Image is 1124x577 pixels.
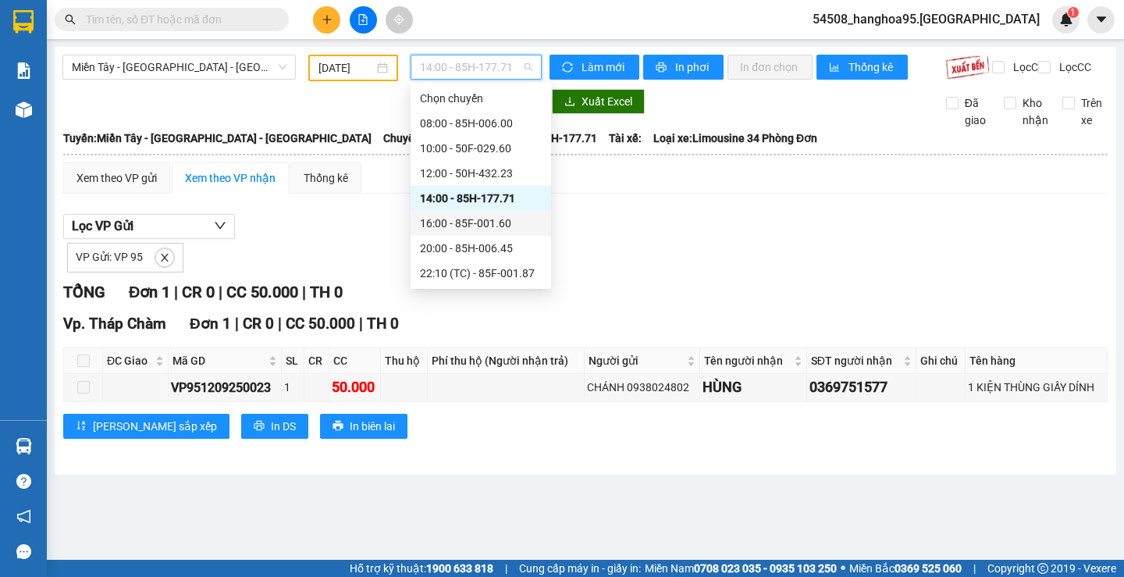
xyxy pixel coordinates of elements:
[16,509,31,524] span: notification
[107,352,152,369] span: ĐC Giao
[63,214,235,239] button: Lọc VP Gửi
[841,565,845,572] span: ⚪️
[226,283,298,301] span: CC 50.000
[284,379,301,396] div: 1
[243,315,274,333] span: CR 0
[381,348,428,374] th: Thu hộ
[271,418,296,435] span: In DS
[1016,94,1055,129] span: Kho nhận
[550,55,639,80] button: syncLàm mới
[359,315,363,333] span: |
[310,283,343,301] span: TH 0
[694,562,837,575] strong: 0708 023 035 - 0935 103 250
[350,418,395,435] span: In biên lai
[702,376,804,398] div: HÙNG
[63,132,372,144] b: Tuyến: Miền Tây - [GEOGRAPHIC_DATA] - [GEOGRAPHIC_DATA]
[816,55,908,80] button: bar-chartThống kê
[1007,59,1048,76] span: Lọc CR
[509,130,597,147] span: Số xe: 85H-177.71
[350,6,377,34] button: file-add
[1068,7,1079,18] sup: 1
[704,352,791,369] span: Tên người nhận
[173,352,265,369] span: Mã GD
[235,315,239,333] span: |
[185,169,276,187] div: Xem theo VP nhận
[322,14,333,25] span: plus
[800,9,1052,29] span: 54508_hanghoa95.[GEOGRAPHIC_DATA]
[1094,12,1108,27] span: caret-down
[156,252,173,263] span: close
[1053,59,1094,76] span: Lọc CC
[350,560,493,577] span: Hỗ trợ kỹ thuật:
[282,348,304,374] th: SL
[582,59,627,76] span: Làm mới
[1075,94,1108,129] span: Trên xe
[426,562,493,575] strong: 1900 633 818
[13,10,34,34] img: logo-vxr
[63,315,166,333] span: Vp. Tháp Chàm
[973,560,976,577] span: |
[72,55,286,79] span: Miền Tây - Phan Rang - Ninh Sơn
[182,283,215,301] span: CR 0
[587,379,697,396] div: CHÁNH 0938024802
[829,62,842,74] span: bar-chart
[653,130,817,147] span: Loại xe: Limousine 34 Phòng Đơn
[564,96,575,109] span: download
[333,420,343,433] span: printer
[420,140,542,157] div: 10:00 - 50F-029.60
[214,219,226,232] span: down
[420,115,542,132] div: 08:00 - 85H-006.00
[895,562,962,575] strong: 0369 525 060
[16,102,32,118] img: warehouse-icon
[65,14,76,25] span: search
[16,438,32,454] img: warehouse-icon
[411,86,551,111] div: Chọn chuyến
[16,474,31,489] span: question-circle
[72,216,133,236] span: Lọc VP Gửi
[420,215,542,232] div: 16:00 - 85F-001.60
[304,348,329,374] th: CR
[656,62,669,74] span: printer
[848,59,895,76] span: Thống kê
[93,418,217,435] span: [PERSON_NAME] sắp xếp
[609,130,642,147] span: Tài xế:
[129,283,170,301] span: Đơn 1
[916,348,966,374] th: Ghi chú
[643,55,724,80] button: printerIn phơi
[807,374,916,401] td: 0369751577
[809,376,913,398] div: 0369751577
[174,283,178,301] span: |
[241,414,308,439] button: printerIn DS
[318,59,374,77] input: 12/09/2025
[552,89,645,114] button: downloadXuất Excel
[63,414,229,439] button: sort-ascending[PERSON_NAME] sắp xếp
[304,169,348,187] div: Thống kê
[966,348,1108,374] th: Tên hàng
[302,283,306,301] span: |
[219,283,222,301] span: |
[428,348,584,374] th: Phí thu hộ (Người nhận trả)
[420,240,542,257] div: 20:00 - 85H-006.45
[286,315,355,333] span: CC 50.000
[420,165,542,182] div: 12:00 - 50H-432.23
[945,55,990,80] img: 9k=
[383,130,497,147] span: Chuyến: (14:00 [DATE])
[1070,7,1076,18] span: 1
[519,560,641,577] span: Cung cấp máy in - giấy in:
[675,59,711,76] span: In phơi
[700,374,807,401] td: HÙNG
[968,379,1104,396] div: 1 KIỆN THÙNG GIẤY DÍNH
[393,14,404,25] span: aim
[589,352,684,369] span: Người gửi
[254,420,265,433] span: printer
[76,251,143,263] span: VP Gửi: VP 95
[1087,6,1115,34] button: caret-down
[367,315,399,333] span: TH 0
[505,560,507,577] span: |
[16,62,32,79] img: solution-icon
[582,93,632,110] span: Xuất Excel
[63,283,105,301] span: TỔNG
[1037,563,1048,574] span: copyright
[278,315,282,333] span: |
[332,376,379,398] div: 50.000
